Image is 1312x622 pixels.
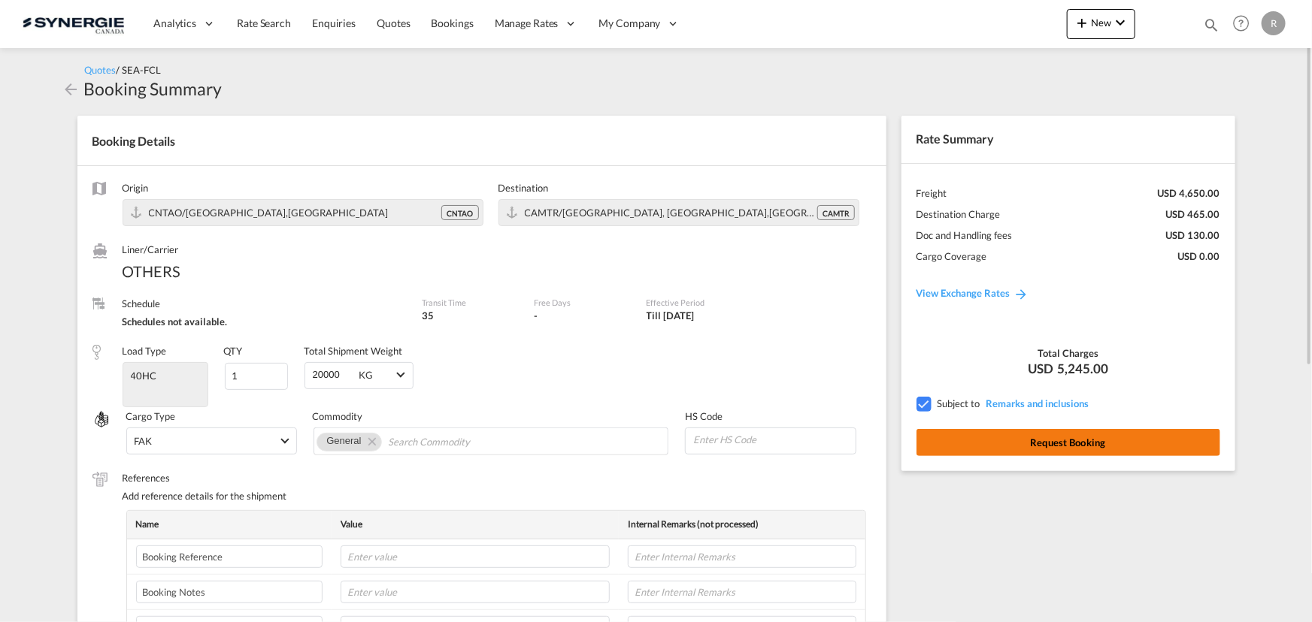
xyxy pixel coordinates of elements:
[983,397,1089,409] span: REMARKSINCLUSIONS
[311,363,354,385] input: Weight
[153,16,196,31] span: Analytics
[1178,249,1220,263] div: USD 0.00
[305,344,403,358] div: Total Shipment Weight
[685,409,856,423] label: HS Code
[135,435,153,447] div: FAK
[422,309,519,322] div: 35
[123,181,483,195] label: Origin
[136,545,323,568] input: Enter label
[1057,360,1108,378] span: 5,245.00
[901,272,1044,314] a: View Exchange Rates
[127,511,332,539] th: Name
[123,261,407,282] span: OTHERS
[917,228,1013,242] div: Doc and Handling fees
[432,17,474,29] span: Bookings
[1229,11,1254,36] span: Help
[123,344,167,358] div: Load Type
[123,297,407,310] label: Schedule
[1166,228,1220,242] div: USD 130.00
[1203,17,1220,33] md-icon: icon-magnify
[1067,9,1135,39] button: icon-plus 400-fgNewicon-chevron-down
[525,207,870,219] span: CAMTR/Montreal, QC,Americas
[341,581,610,603] input: Enter value
[389,430,526,454] input: Search Commodity
[149,207,389,219] span: CNTAO/Qingdao,Asia Pacific
[901,116,1235,162] div: Rate Summary
[817,205,855,220] div: CAMTR
[23,7,124,41] img: 1f56c880d42311ef80fc7dca854c8e59.png
[1073,17,1129,29] span: New
[136,581,323,603] input: Enter label
[647,309,695,322] div: Till 14 Sep 2025
[123,315,407,328] div: Schedules not available.
[599,16,661,31] span: My Company
[628,545,856,568] input: Enter Internal Remarks
[1158,186,1220,200] div: USD 4,650.00
[62,77,84,101] div: icon-arrow-left
[312,409,670,423] label: Commodity
[1262,11,1286,35] div: R
[92,134,176,148] span: Booking Details
[938,397,980,409] span: Subject to
[237,17,291,29] span: Rate Search
[1203,17,1220,39] div: icon-magnify
[628,581,856,603] input: Enter Internal Remarks
[1229,11,1262,38] div: Help
[341,545,610,568] input: Enter value
[1111,14,1129,32] md-icon: icon-chevron-down
[692,428,856,451] input: Enter HS Code
[312,17,356,29] span: Enquiries
[534,297,631,308] label: Free Days
[123,489,871,503] div: Add reference details for the shipment
[917,429,1220,456] button: Request Booking
[123,471,871,485] label: References
[62,80,80,98] md-icon: icon-arrow-left
[495,16,559,31] span: Manage Rates
[223,344,242,358] div: QTY
[647,297,781,308] label: Effective Period
[498,181,859,195] label: Destination
[326,433,364,448] div: General. Press delete to remove this chip.
[117,64,162,76] span: / SEA-FCL
[92,243,108,258] md-icon: /assets/icons/custom/liner-aaa8ad.svg
[441,205,479,220] div: CNTAO
[917,186,947,200] div: Freight
[314,427,668,454] md-chips-wrap: Chips container. Use arrow keys to select chips.
[326,435,361,446] span: General
[377,17,410,29] span: Quotes
[126,427,298,454] md-select: Select Cargo type: FAK
[619,511,865,539] th: Internal Remarks (not processed)
[126,409,298,423] label: Cargo Type
[917,360,1220,378] div: USD
[332,511,619,539] th: Value
[359,433,381,448] button: Remove General
[84,77,223,101] div: Booking Summary
[359,369,374,381] div: KG
[225,363,288,390] input: Qty
[1073,14,1091,32] md-icon: icon-plus 400-fg
[123,243,407,256] label: Liner/Carrier
[1166,207,1220,221] div: USD 465.00
[85,64,117,76] span: Quotes
[917,346,1220,360] div: Total Charges
[125,364,207,387] input: Load Type
[422,297,519,308] label: Transit Time
[534,309,538,322] div: -
[917,207,1001,221] div: Destination Charge
[917,249,987,263] div: Cargo Coverage
[1014,286,1029,301] md-icon: icon-arrow-right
